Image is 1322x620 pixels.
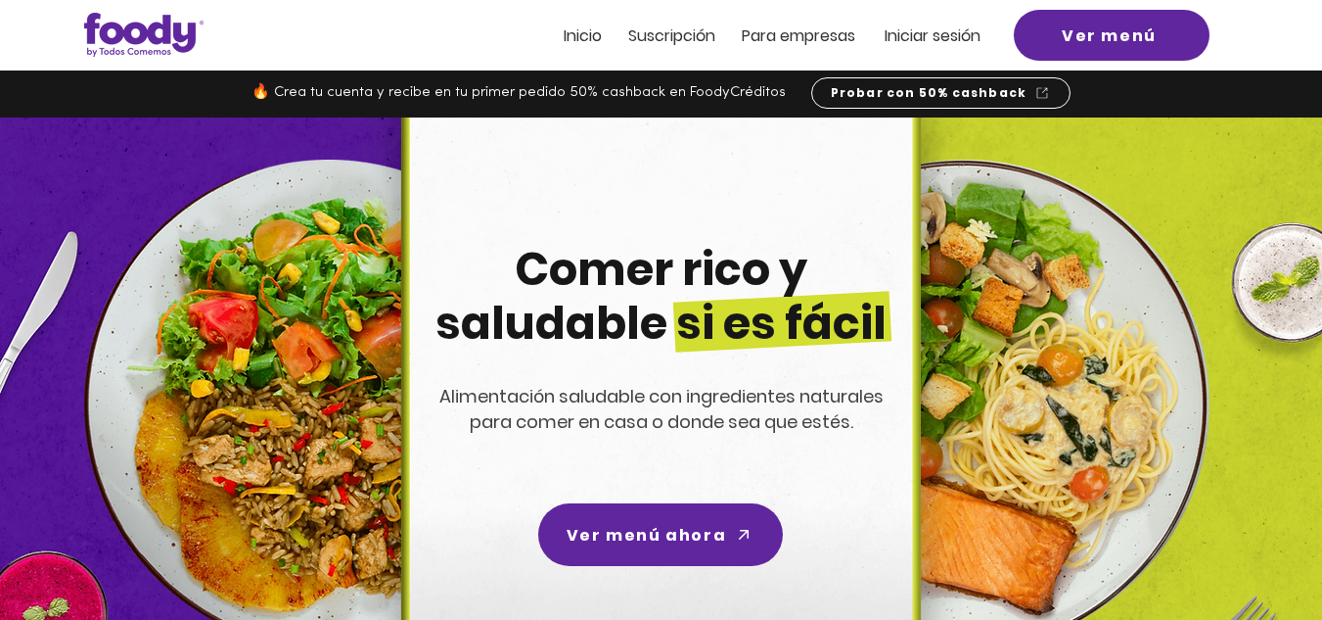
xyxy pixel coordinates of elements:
[885,27,980,44] a: Iniciar sesión
[628,24,715,47] span: Suscripción
[564,24,602,47] span: Inicio
[628,27,715,44] a: Suscripción
[439,384,884,434] span: Alimentación saludable con ingredientes naturales para comer en casa o donde sea que estés.
[1208,506,1302,600] iframe: Messagebird Livechat Widget
[885,24,980,47] span: Iniciar sesión
[1062,24,1157,48] span: Ver menú
[831,84,1027,102] span: Probar con 50% cashback
[251,85,786,100] span: 🔥 Crea tu cuenta y recibe en tu primer pedido 50% cashback en FoodyCréditos
[742,27,855,44] a: Para empresas
[760,24,855,47] span: ra empresas
[538,503,783,566] a: Ver menú ahora
[567,523,726,548] span: Ver menú ahora
[84,13,204,57] img: Logo_Foody V2.0.0 (3).png
[435,238,887,355] span: Comer rico y saludable si es fácil
[564,27,602,44] a: Inicio
[811,77,1071,109] a: Probar con 50% cashback
[1014,10,1209,61] a: Ver menú
[742,24,760,47] span: Pa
